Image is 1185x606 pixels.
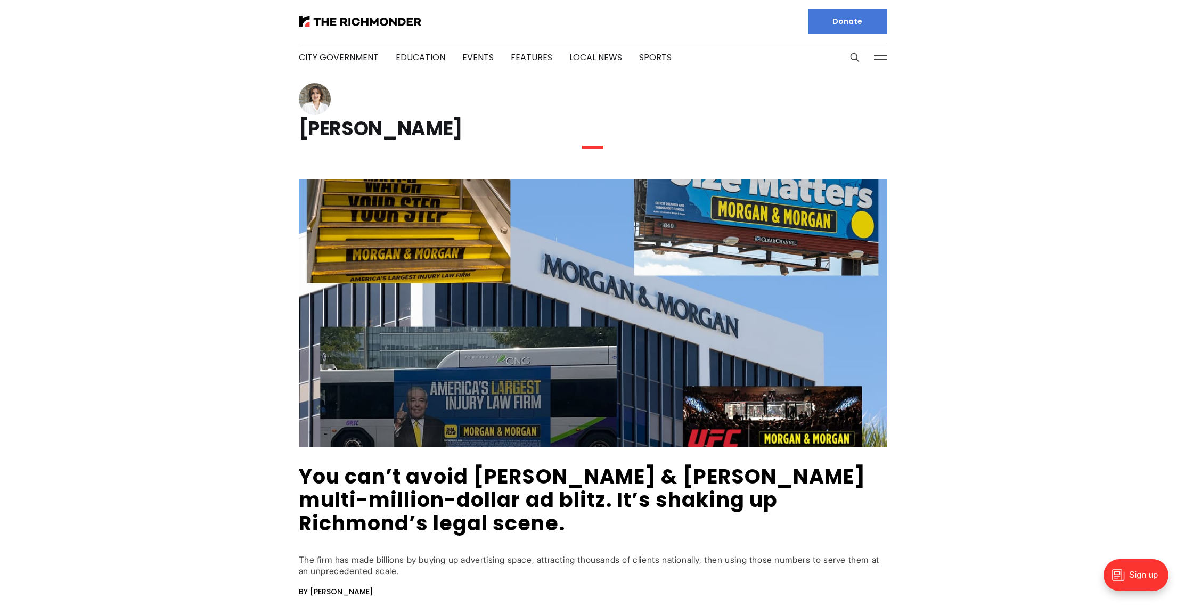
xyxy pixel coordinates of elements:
[299,51,379,63] a: City Government
[299,462,865,537] a: You can’t avoid [PERSON_NAME] & [PERSON_NAME] multi-million-dollar ad blitz. It’s shaking up Rich...
[299,554,887,577] div: The firm has made billions by buying up advertising space, attracting thousands of clients nation...
[299,586,373,597] span: By [PERSON_NAME]
[847,50,863,65] button: Search this site
[396,51,445,63] a: Education
[462,51,494,63] a: Events
[569,51,622,63] a: Local News
[639,51,672,63] a: Sports
[1094,554,1185,606] iframe: portal-trigger
[299,120,887,137] h1: [PERSON_NAME]
[808,9,887,34] a: Donate
[299,16,421,27] img: The Richmonder
[299,83,331,115] img: Eleanor Shaw
[299,179,887,447] img: You can’t avoid Morgan & Morgan’s multi-million-dollar ad blitz. It’s shaking up Richmond’s legal...
[511,51,552,63] a: Features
